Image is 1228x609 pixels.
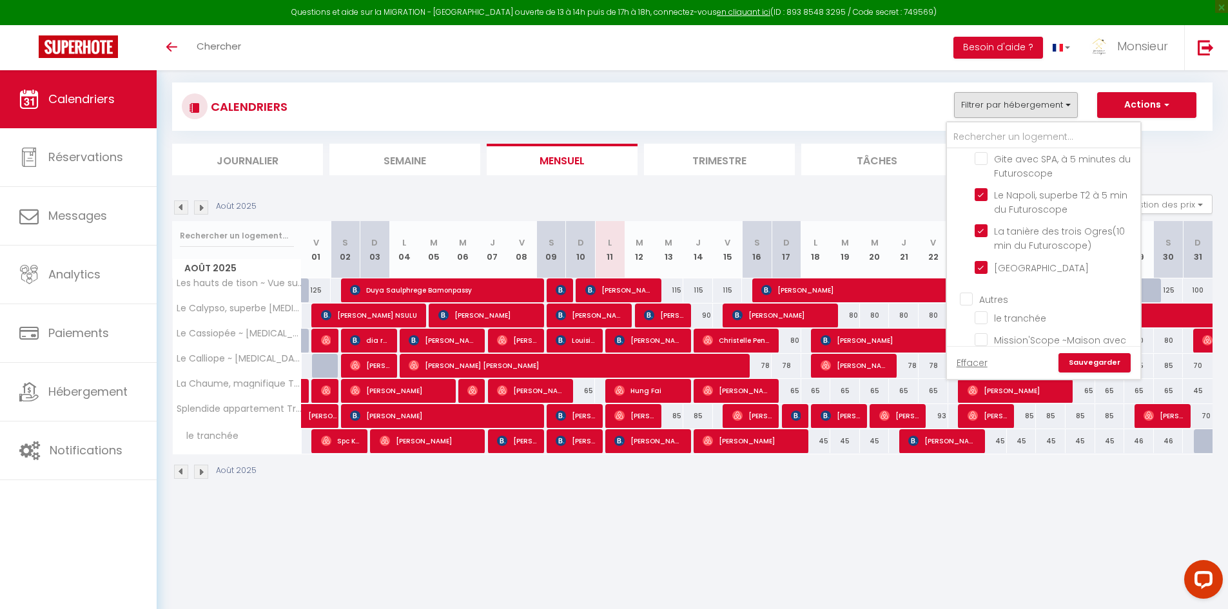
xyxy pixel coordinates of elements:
img: ... [1089,37,1109,56]
div: 85 [1036,404,1066,428]
abbr: V [725,237,730,249]
span: [PERSON_NAME] [908,429,977,453]
div: 90 [683,304,713,327]
div: 93 [919,404,948,428]
div: 45 [1066,429,1095,453]
a: [PERSON_NAME] [302,404,331,429]
span: Août 2025 [173,259,301,278]
abbr: D [371,237,378,249]
div: 65 [772,379,801,403]
th: 04 [389,221,419,278]
div: 45 [860,429,890,453]
div: 65 [566,379,596,403]
p: Août 2025 [216,200,257,213]
div: 125 [1154,278,1184,302]
abbr: D [783,237,790,249]
div: 115 [713,278,743,302]
th: 16 [742,221,772,278]
li: Journalier [172,144,323,175]
span: Le Napoli, superbe T2 à 5 min du Futuroscope [994,189,1127,216]
span: [PERSON_NAME] [380,429,478,453]
div: 85 [1007,404,1037,428]
div: 65 [801,379,831,403]
th: 12 [625,221,654,278]
span: [PERSON_NAME] [350,378,449,403]
div: 80 [919,304,948,327]
th: 06 [448,221,478,278]
span: [PERSON_NAME] [821,328,1008,353]
div: 80 [1154,329,1184,353]
abbr: M [636,237,643,249]
span: [PERSON_NAME] [321,328,331,353]
img: logout [1198,39,1214,55]
span: [PERSON_NAME] [968,403,1007,428]
div: 65 [889,379,919,403]
th: 01 [302,221,331,278]
img: Super Booking [39,35,118,58]
span: [GEOGRAPHIC_DATA] [994,262,1089,275]
span: Notifications [50,442,122,458]
div: 78 [889,354,919,378]
p: Août 2025 [216,465,257,477]
th: 10 [566,221,596,278]
abbr: J [901,237,906,249]
abbr: V [930,237,936,249]
div: 115 [654,278,684,302]
th: 05 [419,221,449,278]
div: 85 [1154,354,1184,378]
abbr: S [342,237,348,249]
span: Louisiane pluton [556,328,595,353]
abbr: M [665,237,672,249]
abbr: J [490,237,495,249]
abbr: L [608,237,612,249]
span: La Chaume, magnifique T2 à 5 min de la gare [175,379,304,389]
span: [PERSON_NAME] [PERSON_NAME] [821,353,890,378]
span: [PERSON_NAME] [409,328,478,353]
a: en cliquant ici [717,6,770,17]
abbr: L [814,237,817,249]
span: Hébergement [48,383,128,400]
div: 45 [1095,429,1125,453]
input: Rechercher un logement... [947,126,1140,149]
abbr: D [1194,237,1201,249]
div: 45 [1036,429,1066,453]
th: 21 [889,221,919,278]
div: 85 [1095,404,1125,428]
span: [PERSON_NAME] [614,429,683,453]
span: Spc Kuntima-Lengo [321,429,360,453]
div: 78 [742,354,772,378]
abbr: M [841,237,849,249]
div: 70 [1183,354,1213,378]
li: Mensuel [487,144,638,175]
span: Monsieur [1117,38,1168,54]
abbr: V [313,237,319,249]
span: [PERSON_NAME] [614,328,683,353]
span: Calendriers [48,91,115,107]
span: Hung Fai [614,378,683,403]
div: 65 [1095,379,1125,403]
th: 17 [772,221,801,278]
div: 85 [1066,404,1095,428]
span: [PERSON_NAME] [467,378,477,403]
span: [PERSON_NAME] [968,378,1066,403]
span: [PERSON_NAME] [350,353,389,378]
span: [PERSON_NAME] [556,303,625,327]
span: La tanière des trois Ogres(10 min du Futuroscope) [994,225,1125,252]
span: Splendide appartement Troglodyte à 5 min du centre [175,404,304,414]
th: 30 [1154,221,1184,278]
span: [PERSON_NAME] [497,429,536,453]
div: 70 [1183,404,1213,428]
div: 125 [302,278,331,302]
span: [PERSON_NAME] [732,303,831,327]
th: 11 [595,221,625,278]
div: 78 [772,354,801,378]
abbr: S [549,237,554,249]
div: 78 [919,354,948,378]
a: ... Monsieur [1080,25,1184,70]
th: 07 [478,221,507,278]
abbr: M [459,237,467,249]
div: 65 [860,379,890,403]
th: 13 [654,221,684,278]
li: Trimestre [644,144,795,175]
span: le tranchée [175,429,242,443]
